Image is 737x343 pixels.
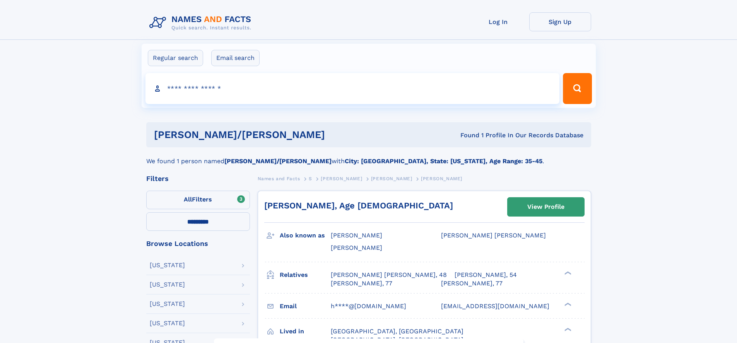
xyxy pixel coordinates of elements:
img: Logo Names and Facts [146,12,258,33]
span: [GEOGRAPHIC_DATA], [GEOGRAPHIC_DATA] [331,328,463,335]
div: Found 1 Profile In Our Records Database [393,131,583,140]
div: ❯ [563,270,572,275]
a: View Profile [508,198,584,216]
span: [PERSON_NAME] [371,176,412,181]
a: Sign Up [529,12,591,31]
a: [PERSON_NAME] [321,174,362,183]
span: All [184,196,192,203]
label: Filters [146,191,250,209]
label: Email search [211,50,260,66]
h3: Lived in [280,325,331,338]
span: S [309,176,312,181]
div: We found 1 person named with . [146,147,591,166]
a: [PERSON_NAME], 54 [455,271,517,279]
div: ❯ [563,302,572,307]
a: [PERSON_NAME], 77 [441,279,503,288]
h3: Also known as [280,229,331,242]
h3: Relatives [280,268,331,282]
span: [EMAIL_ADDRESS][DOMAIN_NAME] [441,302,549,310]
div: [US_STATE] [150,282,185,288]
b: City: [GEOGRAPHIC_DATA], State: [US_STATE], Age Range: 35-45 [345,157,542,165]
span: [PERSON_NAME] [PERSON_NAME] [441,232,546,239]
a: [PERSON_NAME], Age [DEMOGRAPHIC_DATA] [264,201,453,210]
div: Browse Locations [146,240,250,247]
a: Names and Facts [258,174,300,183]
a: [PERSON_NAME], 77 [331,279,392,288]
div: View Profile [527,198,564,216]
div: [US_STATE] [150,301,185,307]
button: Search Button [563,73,592,104]
span: [PERSON_NAME] [331,232,382,239]
a: [PERSON_NAME] [PERSON_NAME], 48 [331,271,447,279]
a: [PERSON_NAME] [371,174,412,183]
div: [US_STATE] [150,262,185,268]
h3: Email [280,300,331,313]
div: [US_STATE] [150,320,185,326]
span: [PERSON_NAME] [331,244,382,251]
span: [PERSON_NAME] [321,176,362,181]
a: Log In [467,12,529,31]
input: search input [145,73,560,104]
b: [PERSON_NAME]/[PERSON_NAME] [224,157,332,165]
a: S [309,174,312,183]
label: Regular search [148,50,203,66]
span: [PERSON_NAME] [421,176,462,181]
h1: [PERSON_NAME]/[PERSON_NAME] [154,130,393,140]
div: ❯ [563,327,572,332]
div: Filters [146,175,250,182]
